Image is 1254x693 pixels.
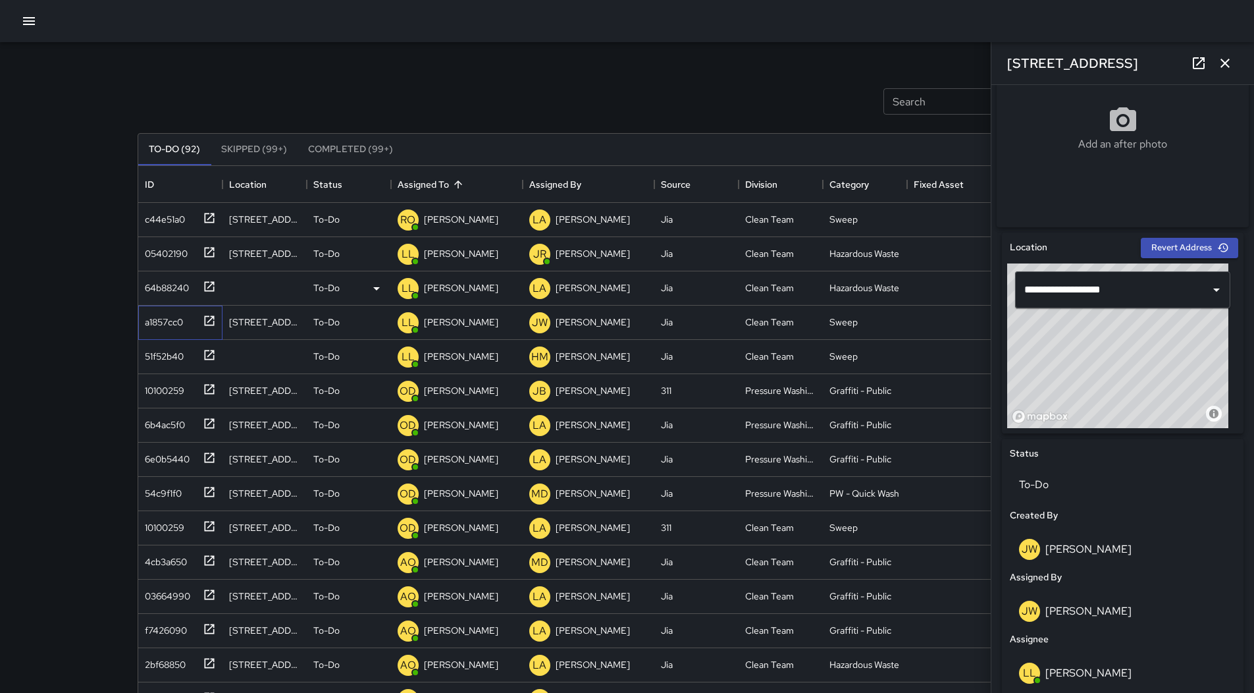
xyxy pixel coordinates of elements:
[661,418,673,431] div: Jia
[533,520,546,536] p: LA
[313,247,340,260] p: To-Do
[424,521,498,534] p: [PERSON_NAME]
[661,555,673,568] div: Jia
[400,520,416,536] p: OD
[533,452,546,468] p: LA
[313,316,340,329] p: To-Do
[391,166,523,203] div: Assigned To
[533,589,546,605] p: LA
[140,516,184,534] div: 10100259
[229,418,300,431] div: 601 Mcallister Street
[739,166,823,203] div: Division
[533,383,546,399] p: JB
[313,166,342,203] div: Status
[229,247,300,260] div: 455 Golden Gate Avenue
[661,521,671,534] div: 311
[745,487,816,500] div: Pressure Washing
[533,281,546,296] p: LA
[661,487,673,500] div: Jia
[140,653,186,671] div: 2bf68850
[745,590,794,603] div: Clean Team
[313,521,340,534] p: To-Do
[140,379,184,397] div: 10100259
[556,555,630,568] p: [PERSON_NAME]
[829,281,899,294] div: Hazardous Waste
[661,247,673,260] div: Jia
[140,276,189,294] div: 64b88240
[313,590,340,603] p: To-Do
[400,452,416,468] p: OD
[556,590,630,603] p: [PERSON_NAME]
[424,281,498,294] p: [PERSON_NAME]
[556,384,630,397] p: [PERSON_NAME]
[745,213,794,226] div: Clean Team
[424,247,498,260] p: [PERSON_NAME]
[313,350,340,363] p: To-Do
[138,166,222,203] div: ID
[313,281,340,294] p: To-Do
[529,166,581,203] div: Assigned By
[532,315,548,331] p: JW
[661,624,673,637] div: Jia
[211,134,298,165] button: Skipped (99+)
[424,555,498,568] p: [PERSON_NAME]
[661,453,673,466] div: Jia
[424,418,498,431] p: [PERSON_NAME]
[661,281,673,294] div: Jia
[424,624,498,637] p: [PERSON_NAME]
[661,590,673,603] div: Jia
[424,350,498,363] p: [PERSON_NAME]
[313,624,340,637] p: To-Do
[533,246,546,262] p: JR
[533,623,546,639] p: LA
[229,624,300,637] div: 490 Mcallister Street
[661,658,673,671] div: Jia
[829,555,891,568] div: Graffiti - Public
[424,316,498,329] p: [PERSON_NAME]
[400,212,415,228] p: RO
[531,486,548,502] p: MD
[140,619,187,637] div: f7426090
[531,349,548,365] p: HM
[229,555,300,568] div: 24 Franklin Street
[313,487,340,500] p: To-Do
[229,590,300,603] div: 401 Van Ness Avenue
[654,166,739,203] div: Source
[829,316,858,329] div: Sweep
[313,658,340,671] p: To-Do
[745,555,794,568] div: Clean Team
[556,487,630,500] p: [PERSON_NAME]
[829,521,858,534] div: Sweep
[400,486,416,502] p: OD
[222,166,307,203] div: Location
[400,418,416,433] p: OD
[424,658,498,671] p: [PERSON_NAME]
[138,134,211,165] button: To-Do (92)
[745,384,816,397] div: Pressure Washing
[402,349,415,365] p: LL
[402,315,415,331] p: LL
[829,418,891,431] div: Graffiti - Public
[745,247,794,260] div: Clean Team
[907,166,991,203] div: Fixed Asset
[307,166,391,203] div: Status
[829,384,891,397] div: Graffiti - Public
[823,166,907,203] div: Category
[829,166,869,203] div: Category
[745,316,794,329] div: Clean Team
[829,658,899,671] div: Hazardous Waste
[745,658,794,671] div: Clean Team
[229,658,300,671] div: 340 Grove Street
[449,175,467,194] button: Sort
[523,166,654,203] div: Assigned By
[745,453,816,466] div: Pressure Washing
[424,213,498,226] p: [PERSON_NAME]
[145,166,154,203] div: ID
[313,555,340,568] p: To-Do
[424,487,498,500] p: [PERSON_NAME]
[556,453,630,466] p: [PERSON_NAME]
[914,166,964,203] div: Fixed Asset
[140,208,185,226] div: c44e51a0
[140,242,188,260] div: 05402190
[745,521,794,534] div: Clean Team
